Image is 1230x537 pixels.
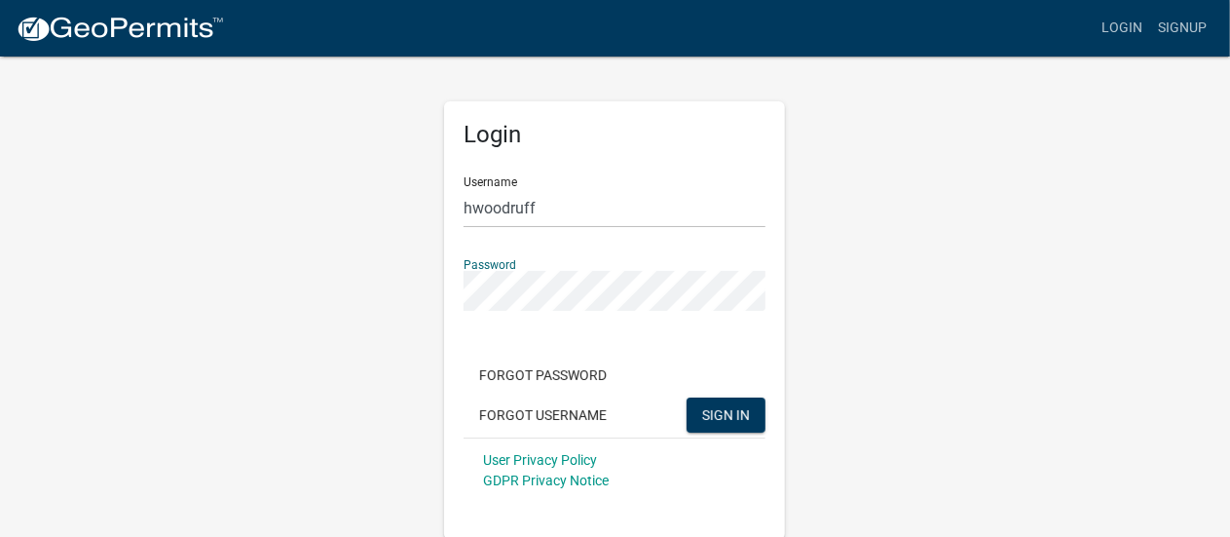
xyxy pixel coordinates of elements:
[1150,10,1214,47] a: Signup
[1094,10,1150,47] a: Login
[483,452,597,468] a: User Privacy Policy
[687,398,765,433] button: SIGN IN
[702,406,750,422] span: SIGN IN
[464,358,622,393] button: Forgot Password
[464,121,765,149] h5: Login
[464,398,622,433] button: Forgot Username
[483,473,609,488] a: GDPR Privacy Notice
